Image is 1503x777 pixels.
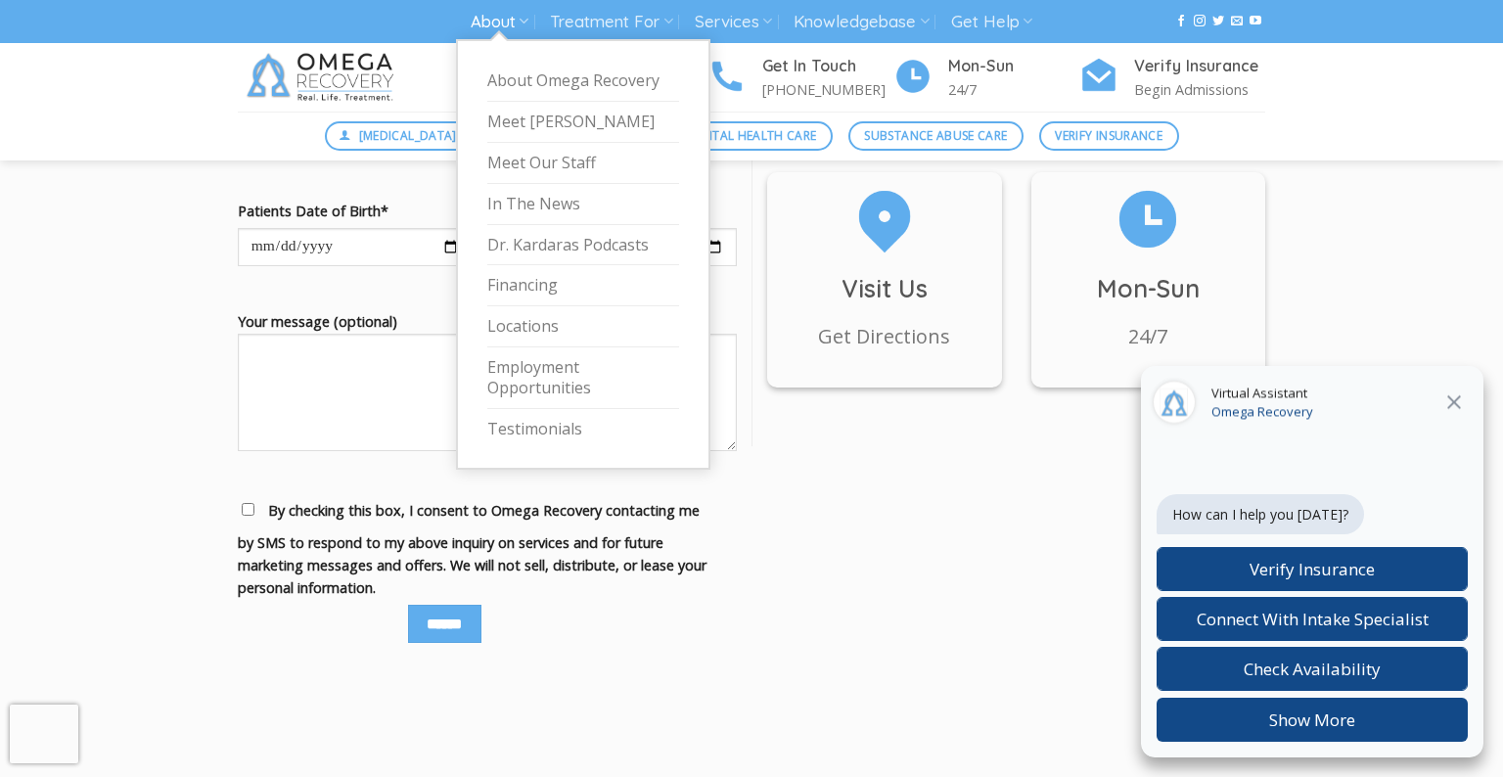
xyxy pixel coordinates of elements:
[1250,15,1261,28] a: Follow on YouTube
[695,4,772,40] a: Services
[1231,15,1243,28] a: Send us an email
[242,503,254,516] input: By checking this box, I consent to Omega Recovery contacting me by SMS to respond to my above inq...
[487,265,679,306] a: Financing
[1079,54,1265,102] a: Verify Insurance Begin Admissions
[238,310,737,464] label: Your message (optional)
[325,121,474,151] a: [MEDICAL_DATA]
[238,200,473,222] label: Patients Date of Birth*
[471,4,528,40] a: About
[487,143,679,184] a: Meet Our Staff
[948,78,1079,101] p: 24/7
[1194,15,1206,28] a: Follow on Instagram
[238,43,409,112] img: Omega Recovery
[487,61,679,102] a: About Omega Recovery
[238,334,737,451] textarea: Your message (optional)
[794,4,929,40] a: Knowledgebase
[487,409,679,449] a: Testimonials
[487,102,679,143] a: Meet [PERSON_NAME]
[1175,15,1187,28] a: Follow on Facebook
[951,4,1032,40] a: Get Help
[767,182,1002,352] a: Visit Us Get Directions
[1055,126,1162,145] span: Verify Insurance
[687,126,816,145] span: Mental Health Care
[550,4,672,40] a: Treatment For
[671,121,833,151] a: Mental Health Care
[1031,321,1266,352] p: 24/7
[1134,54,1265,79] h4: Verify Insurance
[767,321,1002,352] p: Get Directions
[1031,269,1266,308] h3: Mon-Sun
[864,126,1007,145] span: Substance Abuse Care
[767,269,1002,308] h3: Visit Us
[848,121,1024,151] a: Substance Abuse Care
[948,54,1079,79] h4: Mon-Sun
[1039,121,1179,151] a: Verify Insurance
[1134,78,1265,101] p: Begin Admissions
[1212,15,1224,28] a: Follow on Twitter
[359,126,457,145] span: [MEDICAL_DATA]
[487,225,679,266] a: Dr. Kardaras Podcasts
[487,306,679,347] a: Locations
[707,54,893,102] a: Get In Touch [PHONE_NUMBER]
[762,54,893,79] h4: Get In Touch
[762,78,893,101] p: [PHONE_NUMBER]
[487,347,679,409] a: Employment Opportunities
[487,184,679,225] a: In The News
[238,501,706,597] span: By checking this box, I consent to Omega Recovery contacting me by SMS to respond to my above inq...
